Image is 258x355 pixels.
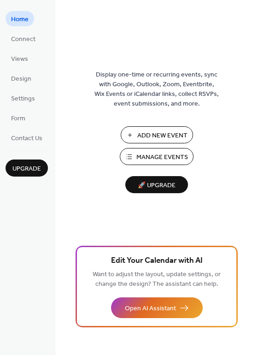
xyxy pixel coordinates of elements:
[11,54,28,64] span: Views
[11,15,29,24] span: Home
[125,176,188,193] button: 🚀 Upgrade
[6,51,34,66] a: Views
[6,90,41,106] a: Settings
[6,11,34,26] a: Home
[11,114,25,124] span: Form
[6,160,48,177] button: Upgrade
[136,153,188,162] span: Manage Events
[11,35,35,44] span: Connect
[11,94,35,104] span: Settings
[137,131,188,141] span: Add New Event
[125,304,176,314] span: Open AI Assistant
[6,31,41,46] a: Connect
[11,134,42,143] span: Contact Us
[111,254,203,267] span: Edit Your Calendar with AI
[94,70,219,109] span: Display one-time or recurring events, sync with Google, Outlook, Zoom, Eventbrite, Wix Events or ...
[6,110,31,125] a: Form
[120,148,193,165] button: Manage Events
[131,179,182,192] span: 🚀 Upgrade
[12,164,41,174] span: Upgrade
[121,126,193,143] button: Add New Event
[6,71,37,86] a: Design
[11,74,31,84] span: Design
[93,268,221,290] span: Want to adjust the layout, update settings, or change the design? The assistant can help.
[6,130,48,145] a: Contact Us
[111,297,203,318] button: Open AI Assistant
